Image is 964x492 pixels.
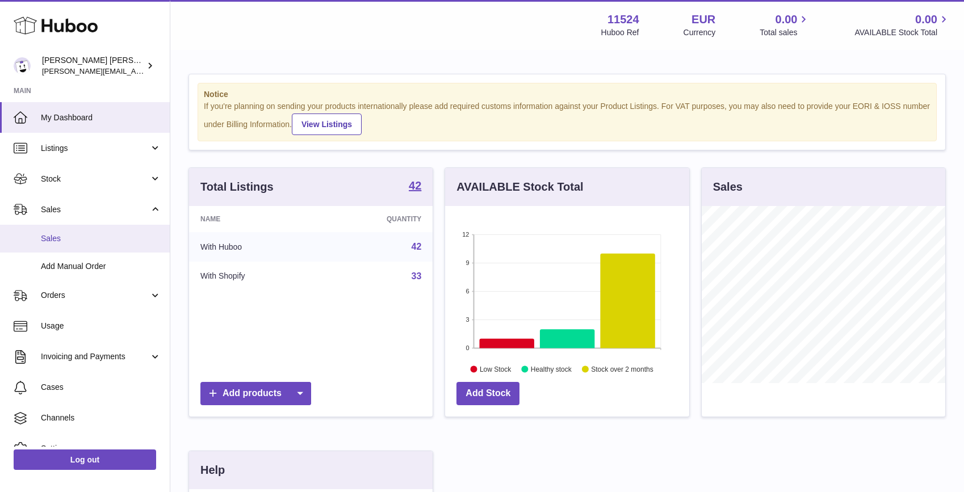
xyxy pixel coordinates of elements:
[41,290,149,301] span: Orders
[409,180,421,194] a: 42
[466,288,470,295] text: 6
[409,180,421,191] strong: 42
[531,365,572,373] text: Healthy stock
[463,231,470,238] text: 12
[14,449,156,470] a: Log out
[41,413,161,423] span: Channels
[189,262,321,291] td: With Shopify
[601,27,639,38] div: Huboo Ref
[607,12,639,27] strong: 11524
[200,382,311,405] a: Add products
[466,259,470,266] text: 9
[684,27,716,38] div: Currency
[915,12,937,27] span: 0.00
[412,242,422,251] a: 42
[189,232,321,262] td: With Huboo
[592,365,653,373] text: Stock over 2 months
[200,462,225,478] h3: Help
[412,271,422,281] a: 33
[321,206,433,232] th: Quantity
[760,12,810,38] a: 0.00 Total sales
[189,206,321,232] th: Name
[42,66,228,75] span: [PERSON_NAME][EMAIL_ADDRESS][DOMAIN_NAME]
[713,179,743,195] h3: Sales
[200,179,274,195] h3: Total Listings
[466,344,470,351] text: 0
[691,12,715,27] strong: EUR
[456,382,519,405] a: Add Stock
[776,12,798,27] span: 0.00
[41,351,149,362] span: Invoicing and Payments
[41,112,161,123] span: My Dashboard
[456,179,583,195] h3: AVAILABLE Stock Total
[41,321,161,331] span: Usage
[41,204,149,215] span: Sales
[41,443,161,454] span: Settings
[204,101,931,135] div: If you're planning on sending your products internationally please add required customs informati...
[41,233,161,244] span: Sales
[41,143,149,154] span: Listings
[204,89,931,100] strong: Notice
[854,12,950,38] a: 0.00 AVAILABLE Stock Total
[466,316,470,323] text: 3
[14,57,31,74] img: marie@teitv.com
[41,174,149,184] span: Stock
[41,261,161,272] span: Add Manual Order
[854,27,950,38] span: AVAILABLE Stock Total
[41,382,161,393] span: Cases
[760,27,810,38] span: Total sales
[42,55,144,77] div: [PERSON_NAME] [PERSON_NAME]
[292,113,362,135] a: View Listings
[480,365,512,373] text: Low Stock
